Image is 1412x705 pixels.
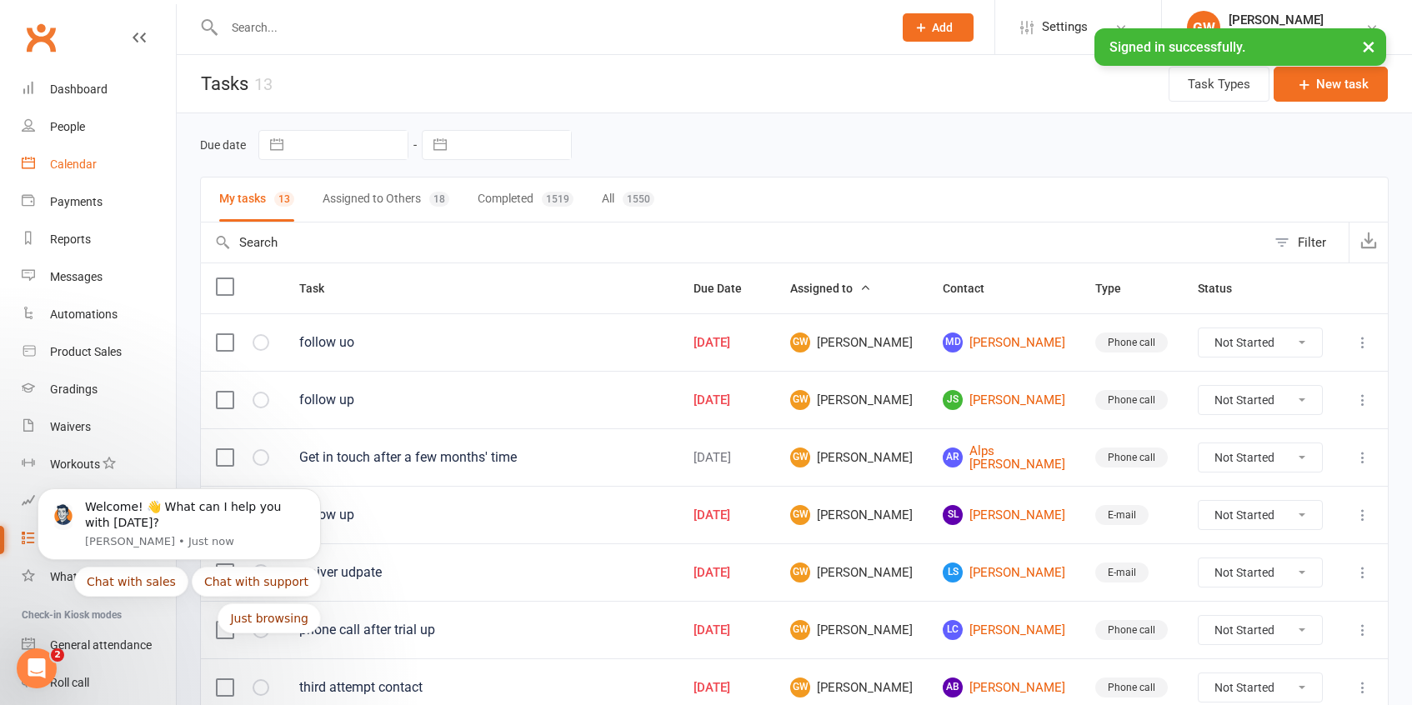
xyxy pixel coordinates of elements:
[943,505,1065,525] a: SL[PERSON_NAME]
[943,444,1065,472] a: ARAlps [PERSON_NAME]
[943,620,963,640] span: LC
[299,278,343,298] button: Task
[943,677,1065,697] a: AB[PERSON_NAME]
[50,307,118,321] div: Automations
[22,296,176,333] a: Automations
[219,177,294,222] button: My tasks13
[943,282,1003,295] span: Contact
[22,371,176,408] a: Gradings
[1095,390,1168,410] div: Phone call
[903,13,974,42] button: Add
[943,390,1065,410] a: JS[PERSON_NAME]
[17,648,57,688] iframe: Intercom live chat
[429,192,449,207] div: 18
[693,451,760,465] div: [DATE]
[1198,278,1250,298] button: Status
[943,620,1065,640] a: LC[PERSON_NAME]
[22,258,176,296] a: Messages
[50,195,103,208] div: Payments
[693,566,760,580] div: [DATE]
[50,157,97,171] div: Calendar
[1198,282,1250,295] span: Status
[790,447,913,467] span: [PERSON_NAME]
[790,447,810,467] span: GW
[22,183,176,221] a: Payments
[22,221,176,258] a: Reports
[693,623,760,637] div: [DATE]
[790,282,871,295] span: Assigned to
[51,648,64,662] span: 2
[22,71,176,108] a: Dashboard
[274,192,294,207] div: 13
[943,562,963,582] span: LS
[478,177,573,222] button: Completed1519
[299,334,663,351] div: follow uo
[1298,232,1326,252] div: Filter
[943,390,963,410] span: JS
[943,332,963,352] span: MD
[623,192,654,207] div: 1550
[1229,12,1365,27] div: [PERSON_NAME]
[299,622,663,638] div: phone call after trial up
[602,177,654,222] button: All1550
[1169,67,1269,102] button: Task Types
[22,146,176,183] a: Calendar
[693,508,760,522] div: [DATE]
[542,192,573,207] div: 1519
[50,232,91,246] div: Reports
[693,282,760,295] span: Due Date
[1274,67,1388,102] button: New task
[790,677,810,697] span: GW
[177,55,273,112] h1: Tasks
[1095,278,1139,298] button: Type
[254,74,273,94] div: 13
[790,332,810,352] span: GW
[943,505,963,525] span: SL
[943,278,1003,298] button: Contact
[20,17,62,58] a: Clubworx
[790,677,913,697] span: [PERSON_NAME]
[943,677,963,697] span: AB
[50,270,103,283] div: Messages
[50,382,98,396] div: Gradings
[299,392,663,408] div: follow up
[790,278,871,298] button: Assigned to
[943,447,963,467] span: AR
[323,177,449,222] button: Assigned to Others18
[1229,27,1365,42] div: Head Academy Leichhardt
[22,664,176,702] a: Roll call
[1095,620,1168,640] div: Phone call
[790,332,913,352] span: [PERSON_NAME]
[1266,222,1349,262] button: Filter
[201,222,1266,262] input: Search
[790,620,913,640] span: [PERSON_NAME]
[790,505,810,525] span: GW
[50,120,85,133] div: People
[932,21,953,34] span: Add
[1187,11,1220,44] div: GW
[1042,8,1088,46] span: Settings
[13,397,346,660] iframe: Intercom notifications message
[790,562,810,582] span: GW
[1095,562,1149,582] div: E-mail
[1354,28,1384,64] button: ×
[790,505,913,525] span: [PERSON_NAME]
[693,681,760,695] div: [DATE]
[299,507,663,523] div: follow up
[693,278,760,298] button: Due Date
[299,564,663,581] div: waiver udpate
[1095,447,1168,467] div: Phone call
[22,108,176,146] a: People
[693,336,760,350] div: [DATE]
[200,138,246,152] label: Due date
[1095,505,1149,525] div: E-mail
[693,393,760,407] div: [DATE]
